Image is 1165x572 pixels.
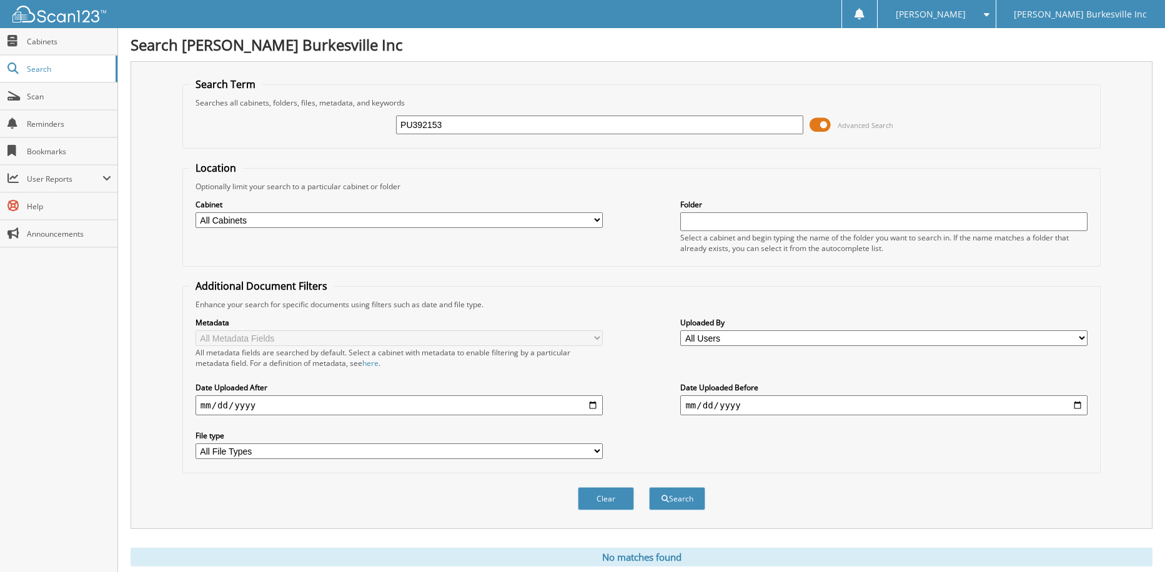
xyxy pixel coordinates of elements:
[680,395,1088,415] input: end
[189,181,1094,192] div: Optionally limit your search to a particular cabinet or folder
[131,34,1153,55] h1: Search [PERSON_NAME] Burkesville Inc
[27,146,111,157] span: Bookmarks
[838,121,893,130] span: Advanced Search
[196,317,603,328] label: Metadata
[131,548,1153,566] div: No matches found
[189,77,262,91] legend: Search Term
[680,317,1088,328] label: Uploaded By
[196,347,603,368] div: All metadata fields are searched by default. Select a cabinet with metadata to enable filtering b...
[649,487,705,510] button: Search
[189,279,334,293] legend: Additional Document Filters
[196,382,603,393] label: Date Uploaded After
[27,174,102,184] span: User Reports
[680,232,1088,254] div: Select a cabinet and begin typing the name of the folder you want to search in. If the name match...
[896,11,966,18] span: [PERSON_NAME]
[680,199,1088,210] label: Folder
[27,36,111,47] span: Cabinets
[196,430,603,441] label: File type
[27,201,111,212] span: Help
[1014,11,1147,18] span: [PERSON_NAME] Burkesville Inc
[12,6,106,22] img: scan123-logo-white.svg
[27,91,111,102] span: Scan
[680,382,1088,393] label: Date Uploaded Before
[189,161,242,175] legend: Location
[196,395,603,415] input: start
[27,64,109,74] span: Search
[362,358,379,368] a: here
[27,229,111,239] span: Announcements
[578,487,634,510] button: Clear
[189,97,1094,108] div: Searches all cabinets, folders, files, metadata, and keywords
[27,119,111,129] span: Reminders
[189,299,1094,310] div: Enhance your search for specific documents using filters such as date and file type.
[196,199,603,210] label: Cabinet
